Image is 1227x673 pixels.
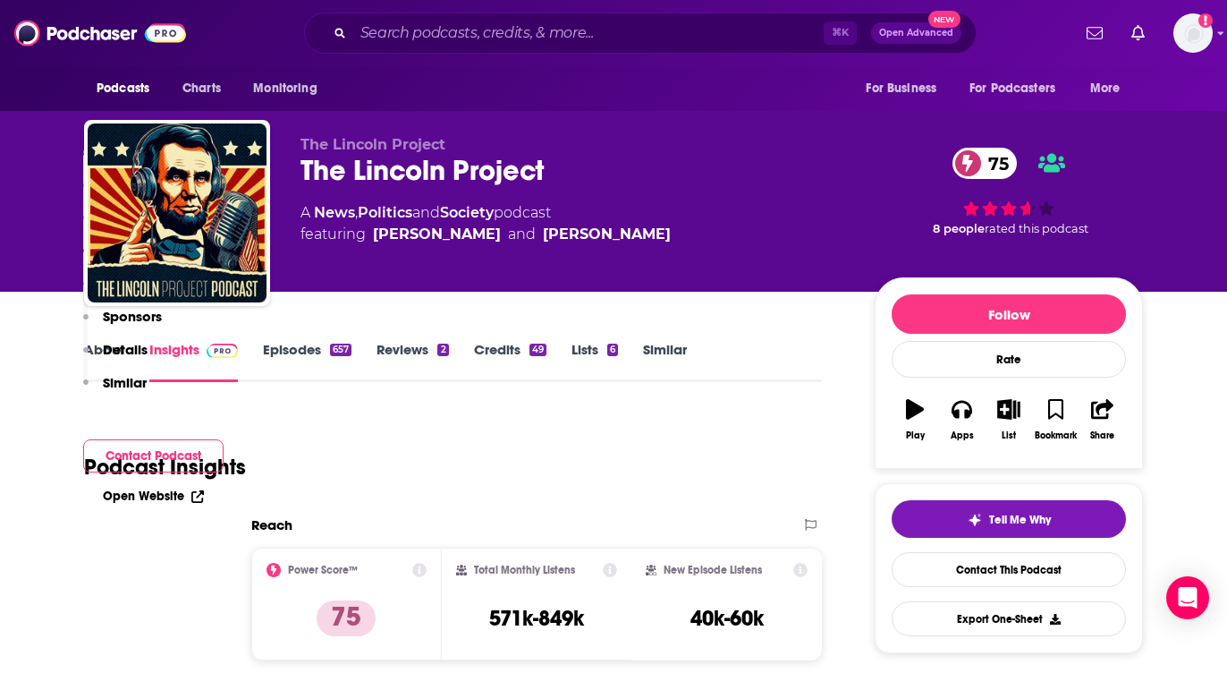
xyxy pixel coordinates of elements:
[1198,13,1213,28] svg: Add a profile image
[1173,13,1213,53] img: User Profile
[83,341,148,374] button: Details
[1173,13,1213,53] button: Show profile menu
[1035,430,1077,441] div: Bookmark
[690,605,764,632] h3: 40k-60k
[508,224,536,245] span: and
[314,204,355,221] a: News
[985,222,1088,235] span: rated this podcast
[317,601,376,636] p: 75
[892,341,1126,378] div: Rate
[83,374,147,407] button: Similar
[529,344,546,356] div: 49
[986,388,1032,452] button: List
[97,76,149,101] span: Podcasts
[571,341,618,382] a: Lists6
[241,72,340,106] button: open menu
[171,72,232,106] a: Charts
[892,388,938,452] button: Play
[14,16,186,50] img: Podchaser - Follow, Share and Rate Podcasts
[958,72,1081,106] button: open menu
[892,500,1126,538] button: tell me why sparkleTell Me Why
[951,430,974,441] div: Apps
[969,76,1055,101] span: For Podcasters
[607,344,618,356] div: 6
[643,341,687,382] a: Similar
[1002,430,1016,441] div: List
[373,224,501,245] div: [PERSON_NAME]
[875,136,1143,247] div: 75 8 peoplerated this podcast
[353,19,824,47] input: Search podcasts, credits, & more...
[103,341,148,358] p: Details
[300,136,445,153] span: The Lincoln Project
[1079,18,1110,48] a: Show notifications dropdown
[358,204,412,221] a: Politics
[355,204,358,221] span: ,
[489,605,584,632] h3: 571k-849k
[892,552,1126,587] a: Contact This Podcast
[933,222,985,235] span: 8 people
[263,341,351,382] a: Episodes657
[952,148,1018,179] a: 75
[300,224,671,245] span: featuring
[879,29,953,38] span: Open Advanced
[440,204,494,221] a: Society
[1090,76,1121,101] span: More
[824,21,857,45] span: ⌘ K
[543,224,671,245] a: Reed Galen
[83,439,224,473] button: Contact Podcast
[377,341,448,382] a: Reviews2
[892,294,1126,334] button: Follow
[989,513,1051,527] span: Tell Me Why
[968,513,982,527] img: tell me why sparkle
[288,564,358,576] h2: Power Score™
[182,76,221,101] span: Charts
[84,72,173,106] button: open menu
[1124,18,1152,48] a: Show notifications dropdown
[88,124,267,302] img: The Lincoln Project
[300,202,671,245] div: A podcast
[866,76,936,101] span: For Business
[928,11,960,28] span: New
[330,344,351,356] div: 657
[938,388,985,452] button: Apps
[103,489,204,504] a: Open Website
[474,341,546,382] a: Credits49
[1078,72,1143,106] button: open menu
[1166,576,1209,619] div: Open Intercom Messenger
[906,430,925,441] div: Play
[412,204,440,221] span: and
[1079,388,1126,452] button: Share
[1090,430,1114,441] div: Share
[970,148,1018,179] span: 75
[1032,388,1079,452] button: Bookmark
[664,564,762,576] h2: New Episode Listens
[103,374,147,391] p: Similar
[871,22,961,44] button: Open AdvancedNew
[437,344,448,356] div: 2
[1173,13,1213,53] span: Logged in as Lizmwetzel
[892,601,1126,636] button: Export One-Sheet
[304,13,977,54] div: Search podcasts, credits, & more...
[251,516,292,533] h2: Reach
[253,76,317,101] span: Monitoring
[474,564,575,576] h2: Total Monthly Listens
[853,72,959,106] button: open menu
